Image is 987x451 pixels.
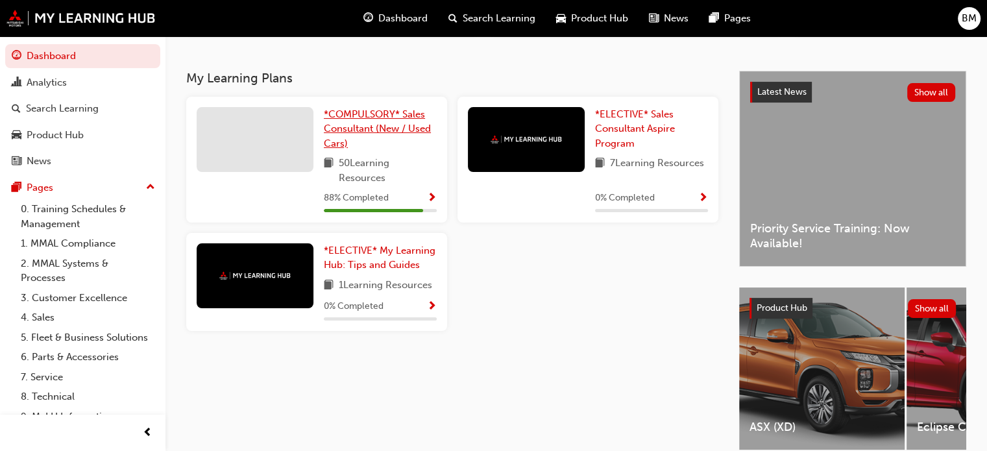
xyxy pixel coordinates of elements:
span: book-icon [324,278,334,294]
a: Dashboard [5,44,160,68]
span: up-icon [146,179,155,196]
img: mmal [6,10,156,27]
a: *COMPULSORY* Sales Consultant (New / Used Cars) [324,107,437,151]
span: *ELECTIVE* My Learning Hub: Tips and Guides [324,245,435,271]
a: 5. Fleet & Business Solutions [16,328,160,348]
a: Analytics [5,71,160,95]
span: 0 % Completed [595,191,655,206]
span: prev-icon [143,425,152,441]
a: guage-iconDashboard [353,5,438,32]
span: chart-icon [12,77,21,89]
button: Show Progress [427,190,437,206]
a: 6. Parts & Accessories [16,347,160,367]
a: 0. Training Schedules & Management [16,199,160,234]
a: *ELECTIVE* My Learning Hub: Tips and Guides [324,243,437,273]
span: pages-icon [709,10,719,27]
span: book-icon [324,156,334,185]
span: Search Learning [463,11,535,26]
span: car-icon [556,10,566,27]
button: Show Progress [427,299,437,315]
button: Show all [908,299,957,318]
span: search-icon [12,103,21,115]
a: 2. MMAL Systems & Processes [16,254,160,288]
a: Latest NewsShow all [750,82,955,103]
a: pages-iconPages [699,5,761,32]
a: news-iconNews [639,5,699,32]
a: search-iconSearch Learning [438,5,546,32]
a: 4. Sales [16,308,160,328]
button: Show Progress [698,190,708,206]
span: Show Progress [698,193,708,204]
img: mmal [491,135,562,143]
div: Analytics [27,75,67,90]
a: car-iconProduct Hub [546,5,639,32]
a: Latest NewsShow allPriority Service Training: Now Available! [739,71,966,267]
button: BM [958,7,981,30]
span: 0 % Completed [324,299,384,314]
span: Priority Service Training: Now Available! [750,221,955,250]
span: News [664,11,688,26]
span: Show Progress [427,193,437,204]
a: 1. MMAL Compliance [16,234,160,254]
span: news-icon [12,156,21,167]
span: news-icon [649,10,659,27]
h3: My Learning Plans [186,71,718,86]
span: guage-icon [12,51,21,62]
span: Pages [724,11,751,26]
span: book-icon [595,156,605,172]
span: BM [962,11,977,26]
a: Search Learning [5,97,160,121]
a: 9. MyLH Information [16,407,160,427]
span: 88 % Completed [324,191,389,206]
div: Pages [27,180,53,195]
a: 8. Technical [16,387,160,407]
button: DashboardAnalyticsSearch LearningProduct HubNews [5,42,160,176]
span: search-icon [448,10,457,27]
span: ASX (XD) [749,420,894,435]
button: Pages [5,176,160,200]
span: Dashboard [378,11,428,26]
a: ASX (XD) [739,287,905,450]
span: Show Progress [427,301,437,313]
span: *ELECTIVE* Sales Consultant Aspire Program [595,108,675,149]
a: 3. Customer Excellence [16,288,160,308]
span: guage-icon [363,10,373,27]
span: 1 Learning Resources [339,278,432,294]
a: News [5,149,160,173]
span: *COMPULSORY* Sales Consultant (New / Used Cars) [324,108,431,149]
span: Latest News [757,86,807,97]
a: 7. Service [16,367,160,387]
span: pages-icon [12,182,21,194]
span: Product Hub [571,11,628,26]
div: News [27,154,51,169]
button: Show all [907,83,956,102]
span: Product Hub [757,302,807,313]
a: *ELECTIVE* Sales Consultant Aspire Program [595,107,708,151]
a: Product HubShow all [749,298,956,319]
span: car-icon [12,130,21,141]
span: 7 Learning Resources [610,156,704,172]
div: Search Learning [26,101,99,116]
a: Product Hub [5,123,160,147]
div: Product Hub [27,128,84,143]
img: mmal [219,271,291,280]
span: 50 Learning Resources [339,156,437,185]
